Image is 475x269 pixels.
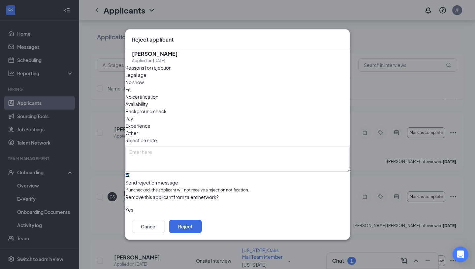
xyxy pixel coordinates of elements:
span: Remove this applicant from talent network? [125,194,219,200]
span: Reasons for rejection [125,65,172,71]
span: Background check [125,108,167,115]
span: If unchecked, the applicant will not receive a rejection notification. [125,187,350,193]
button: Reject [169,220,202,233]
span: Other [125,129,138,137]
h5: [PERSON_NAME] [132,50,178,57]
div: Applied on [DATE] [132,57,178,64]
span: Experience [125,122,150,129]
span: No show [125,79,144,86]
span: No certification [125,93,158,100]
h3: Reject applicant [132,36,174,43]
span: Availability [125,100,148,108]
span: Legal age [125,71,146,79]
button: Cancel [132,220,165,233]
span: Rejection note [125,137,157,143]
input: Send rejection messageIf unchecked, the applicant will not receive a rejection notification. [125,173,130,177]
div: Send rejection message [125,179,350,186]
span: Pay [125,115,133,122]
span: Fit [125,86,131,93]
div: Open Intercom Messenger [453,247,468,262]
span: Yes [125,206,133,213]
